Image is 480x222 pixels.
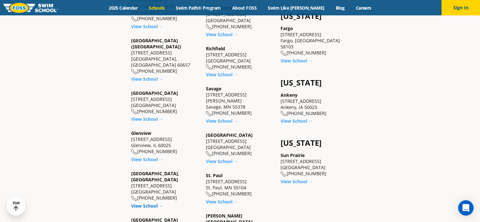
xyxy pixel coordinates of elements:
a: View School → [206,199,238,205]
a: View School → [281,118,313,124]
a: Schools [143,5,170,11]
img: location-phone-o-icon.svg [281,111,287,116]
a: View School → [281,58,313,64]
a: [GEOGRAPHIC_DATA] [206,132,253,138]
a: [GEOGRAPHIC_DATA] [131,90,178,96]
img: location-phone-o-icon.svg [281,51,287,56]
a: View School → [281,178,313,185]
img: location-phone-o-icon.svg [131,149,137,155]
img: location-phone-o-icon.svg [206,192,212,197]
div: [STREET_ADDRESS] Fargo, [GEOGRAPHIC_DATA] 58103 [PHONE_NUMBER] [281,25,349,56]
a: Swim Path® Program [170,5,226,11]
a: About FOSS [226,5,262,11]
img: location-phone-o-icon.svg [131,16,137,22]
a: View School → [206,31,238,37]
a: View School → [131,116,164,122]
div: [STREET_ADDRESS] St. Paul, MN 55104 [PHONE_NUMBER] [206,172,274,197]
img: FOSS Swim School Logo [3,3,58,13]
a: Blog [330,5,350,11]
a: Swim Like [PERSON_NAME] [262,5,330,11]
a: Glenview [131,130,151,136]
div: [STREET_ADDRESS] Ankeny, IA 50023 [PHONE_NUMBER] [281,92,349,117]
h4: [US_STATE] [281,12,349,21]
div: [STREET_ADDRESS] Glenview, IL 60025 [PHONE_NUMBER] [131,130,199,155]
a: 2025 Calendar [103,5,143,11]
a: View School → [206,158,238,164]
div: [STREET_ADDRESS] [GEOGRAPHIC_DATA], [GEOGRAPHIC_DATA] 60657 [PHONE_NUMBER] [131,37,199,74]
a: View School → [206,71,238,78]
a: [GEOGRAPHIC_DATA], [GEOGRAPHIC_DATA] [131,170,179,183]
h4: [US_STATE] [281,78,349,87]
img: location-phone-o-icon.svg [206,111,212,116]
div: [STREET_ADDRESS] [GEOGRAPHIC_DATA] [PHONE_NUMBER] [206,5,274,30]
a: View School → [131,76,164,82]
img: location-phone-o-icon.svg [131,69,137,74]
h4: [US_STATE] [281,138,349,147]
img: location-phone-o-icon.svg [131,196,137,201]
div: [STREET_ADDRESS] [GEOGRAPHIC_DATA] [PHONE_NUMBER] [131,90,199,115]
img: location-phone-o-icon.svg [206,151,212,157]
div: TOP [13,201,20,211]
a: View School → [131,203,164,209]
a: Savage [206,86,221,92]
img: location-phone-o-icon.svg [131,109,137,114]
a: St. Paul [206,172,223,178]
img: location-phone-o-icon.svg [206,64,212,70]
div: [STREET_ADDRESS][PERSON_NAME] Savage, MN 55378 [PHONE_NUMBER] [206,86,274,116]
a: Richfield [206,45,225,52]
a: Sun Prairie [281,152,305,158]
img: location-phone-o-icon.svg [281,171,287,177]
a: Ankeny [281,92,298,98]
a: View School → [131,156,164,162]
div: [STREET_ADDRESS] [GEOGRAPHIC_DATA] [PHONE_NUMBER] [206,45,274,70]
a: [GEOGRAPHIC_DATA] ([GEOGRAPHIC_DATA]) [131,37,181,50]
div: [STREET_ADDRESS] [GEOGRAPHIC_DATA] [PHONE_NUMBER] [206,132,274,157]
img: location-phone-o-icon.svg [206,24,212,30]
a: Careers [350,5,377,11]
a: View School → [206,118,238,124]
div: Open Intercom Messenger [458,200,474,216]
div: [STREET_ADDRESS] [GEOGRAPHIC_DATA] [PHONE_NUMBER] [281,152,349,177]
a: Fargo [281,25,293,31]
a: View School → [131,23,164,29]
div: [STREET_ADDRESS] [GEOGRAPHIC_DATA] [PHONE_NUMBER] [131,170,199,201]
